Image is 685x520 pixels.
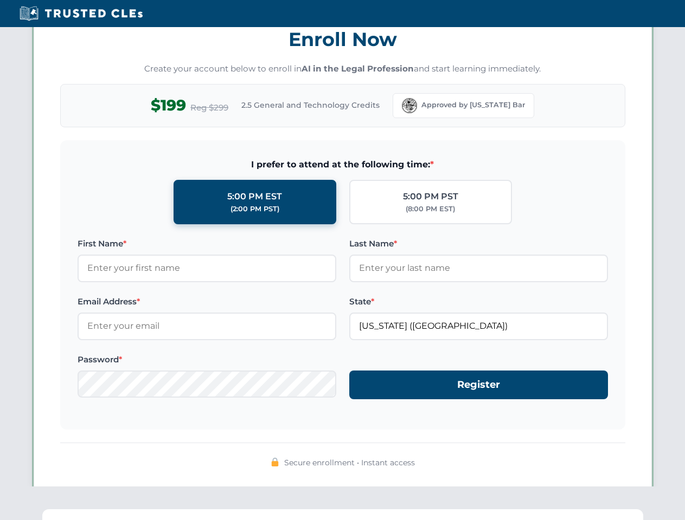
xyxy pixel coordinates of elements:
[302,63,414,74] strong: AI in the Legal Profession
[78,295,336,308] label: Email Address
[151,93,186,118] span: $199
[78,313,336,340] input: Enter your email
[349,313,608,340] input: Florida (FL)
[349,295,608,308] label: State
[78,255,336,282] input: Enter your first name
[60,63,625,75] p: Create your account below to enroll in and start learning immediately.
[402,98,417,113] img: Florida Bar
[231,204,279,214] div: (2:00 PM PST)
[349,255,608,282] input: Enter your last name
[78,237,336,250] label: First Name
[349,237,608,250] label: Last Name
[78,158,608,172] span: I prefer to attend at the following time:
[403,190,458,204] div: 5:00 PM PST
[271,458,279,466] img: 🔒
[406,204,455,214] div: (8:00 PM EST)
[241,99,380,111] span: 2.5 General and Technology Credits
[284,457,415,469] span: Secure enrollment • Instant access
[190,101,228,114] span: Reg $299
[78,353,336,366] label: Password
[227,190,282,204] div: 5:00 PM EST
[349,370,608,399] button: Register
[60,22,625,56] h3: Enroll Now
[16,5,146,22] img: Trusted CLEs
[421,100,525,110] span: Approved by [US_STATE] Bar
